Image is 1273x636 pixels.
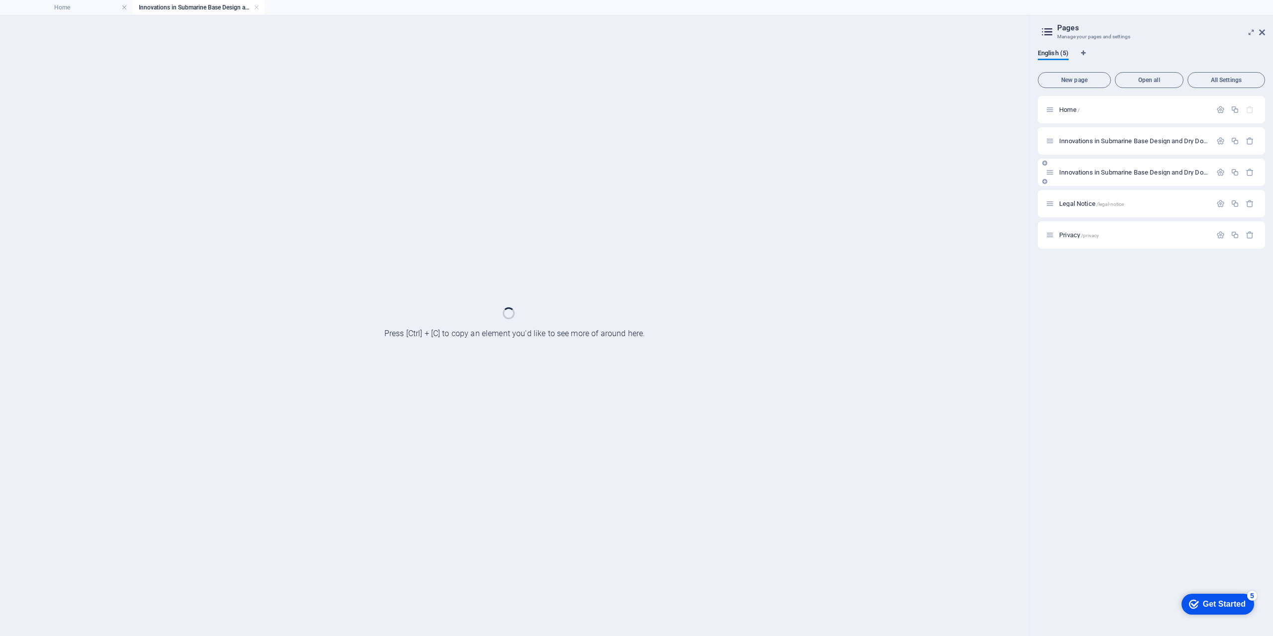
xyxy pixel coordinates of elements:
span: / [1078,107,1080,113]
div: Settings [1216,137,1225,145]
div: Legal Notice/legal-notice [1056,200,1211,207]
span: Click to open page [1059,106,1080,113]
div: Remove [1246,137,1254,145]
div: Get Started [29,11,72,20]
div: Settings [1216,105,1225,114]
div: Duplicate [1231,168,1239,177]
div: Settings [1216,168,1225,177]
div: Duplicate [1231,105,1239,114]
div: Privacy/privacy [1056,232,1211,238]
button: New page [1038,72,1111,88]
div: Remove [1246,199,1254,208]
span: /legal-notice [1096,201,1124,207]
button: Open all [1115,72,1183,88]
span: Click to open page [1059,231,1099,239]
div: Language Tabs [1038,49,1265,68]
span: Open all [1119,77,1179,83]
div: Get Started 5 items remaining, 0% complete [7,5,80,26]
div: 5 [73,2,83,12]
button: All Settings [1187,72,1265,88]
h4: Innovations in Submarine Base Design and Dry Dock Infrastructure: Lessons from Global Navies Abst... [132,2,265,13]
div: Settings [1216,199,1225,208]
div: The startpage cannot be deleted [1246,105,1254,114]
div: Duplicate [1231,137,1239,145]
span: Click to open page [1059,200,1124,207]
span: All Settings [1192,77,1261,83]
div: Remove [1246,231,1254,239]
div: Settings [1216,231,1225,239]
div: Duplicate [1231,199,1239,208]
div: Innovations in Submarine Base Design and Dry Dock Infrastructure: Lessons from Global Navies [1056,138,1211,144]
div: Remove [1246,168,1254,177]
h3: Manage your pages and settings [1057,32,1245,41]
div: Duplicate [1231,231,1239,239]
h2: Pages [1057,23,1265,32]
span: New page [1042,77,1106,83]
div: Innovations in Submarine Base Design and Dry Dock Infrastructure: Lessons from Global Navies Abst... [1056,169,1211,176]
div: Home/ [1056,106,1211,113]
span: /privacy [1081,233,1099,238]
span: English (5) [1038,47,1069,61]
